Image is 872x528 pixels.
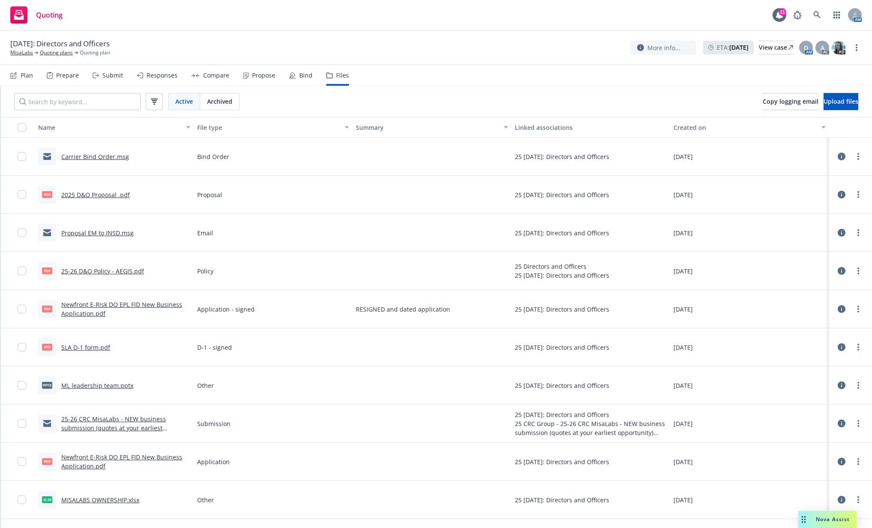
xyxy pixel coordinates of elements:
[18,228,26,237] input: Toggle Row Selected
[853,266,863,276] a: more
[853,304,863,314] a: more
[197,343,232,352] span: D-1 - signed
[674,305,693,314] span: [DATE]
[674,419,693,428] span: [DATE]
[197,419,231,428] span: Submission
[102,72,123,79] div: Submit
[197,457,230,466] span: Application
[515,123,667,132] div: Linked associations
[18,267,26,275] input: Toggle Row Selected
[10,39,110,49] span: [DATE]: Directors and Officers
[851,42,862,53] a: more
[61,229,134,237] a: Proposal EM to INSD.msg
[197,495,214,504] span: Other
[816,516,850,523] span: Nova Assist
[356,305,450,314] span: RESIGNED and dated application
[42,496,52,503] span: xlsx
[630,41,696,55] button: More info...
[18,305,26,313] input: Toggle Row Selected
[42,344,52,350] span: pdf
[21,72,33,79] div: Plan
[515,457,609,466] div: 25 [DATE]: Directors and Officers
[853,151,863,162] a: more
[197,123,340,132] div: File type
[779,8,786,16] div: 11
[147,72,177,79] div: Responses
[759,41,793,54] div: View case
[824,93,858,110] button: Upload files
[853,189,863,200] a: more
[56,72,79,79] div: Prepare
[511,117,671,138] button: Linked associations
[674,190,693,199] span: [DATE]
[717,43,749,52] span: ETA :
[674,457,693,466] span: [DATE]
[203,72,229,79] div: Compare
[674,343,693,352] span: [DATE]
[18,343,26,351] input: Toggle Row Selected
[356,123,499,132] div: Summary
[61,415,166,441] a: 25-26 CRC MisaLabs - NEW business submission (quotes at your earliest opportunity).msg
[42,306,52,312] span: pdf
[14,93,141,110] input: Search by keyword...
[832,41,845,54] img: photo
[40,49,73,57] a: Quoting plans
[61,381,133,390] a: ML leadership team.pptx
[18,152,26,161] input: Toggle Row Selected
[197,190,222,199] span: Proposal
[61,153,129,161] a: Carrier Bind Order.msg
[853,495,863,505] a: more
[515,410,667,419] div: 25 [DATE]: Directors and Officers
[18,381,26,390] input: Toggle Row Selected
[821,43,824,52] span: A
[515,419,667,437] div: 25 CRC Group - 25-26 CRC MisaLabs - NEW business submission (quotes at your earliest opportunity)
[352,117,511,138] button: Summary
[36,12,63,18] span: Quoting
[18,123,26,132] input: Select all
[299,72,313,79] div: Bind
[42,267,52,274] span: pdf
[515,271,609,280] div: 25 [DATE]: Directors and Officers
[674,267,693,276] span: [DATE]
[197,152,229,161] span: Bind Order
[853,418,863,429] a: more
[515,152,609,161] div: 25 [DATE]: Directors and Officers
[670,117,829,138] button: Created on
[80,49,110,57] span: Quoting plan
[194,117,353,138] button: File type
[804,43,808,52] span: D
[674,123,816,132] div: Created on
[853,342,863,352] a: more
[18,457,26,466] input: Toggle Row Selected
[853,456,863,467] a: more
[798,511,809,528] div: Drag to move
[18,419,26,428] input: Toggle Row Selected
[61,191,130,199] a: 2025 D&O Proposal .pdf
[789,6,806,24] a: Report a Bug
[18,495,26,504] input: Toggle Row Selected
[674,495,693,504] span: [DATE]
[61,343,110,351] a: SLA D-1 form.pdf
[515,262,609,271] div: 25 Directors and Officers
[674,152,693,161] span: [DATE]
[336,72,349,79] div: Files
[42,191,52,198] span: pdf
[207,97,232,106] span: Archived
[729,43,749,51] strong: [DATE]
[809,6,826,24] a: Search
[38,123,181,132] div: Name
[61,300,182,318] a: Newfront E-Risk DO EPL FID New Business Application.pdf
[252,72,275,79] div: Propose
[515,343,609,352] div: 25 [DATE]: Directors and Officers
[197,228,213,237] span: Email
[197,305,255,314] span: Application - signed
[515,495,609,504] div: 25 [DATE]: Directors and Officers
[515,228,609,237] div: 25 [DATE]: Directors and Officers
[61,496,139,504] a: MISALABS OWNERSHIP.xlsx
[61,267,144,275] a: 25-26 D&O Policy - AEGIS.pdf
[18,190,26,199] input: Toggle Row Selected
[763,93,818,110] button: Copy logging email
[61,453,182,470] a: Newfront E-Risk DO EPL FID New Business Application.pdf
[674,381,693,390] span: [DATE]
[42,458,52,465] span: pdf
